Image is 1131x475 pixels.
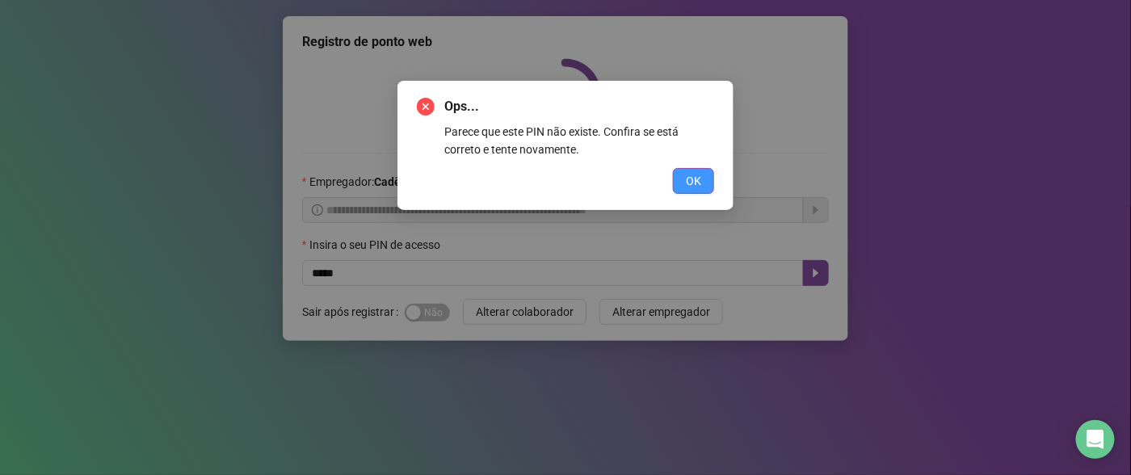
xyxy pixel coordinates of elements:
[673,168,714,194] button: OK
[417,98,435,116] span: close-circle
[1076,420,1115,459] div: Open Intercom Messenger
[444,97,714,116] span: Ops...
[686,172,701,190] span: OK
[444,123,714,158] div: Parece que este PIN não existe. Confira se está correto e tente novamente.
